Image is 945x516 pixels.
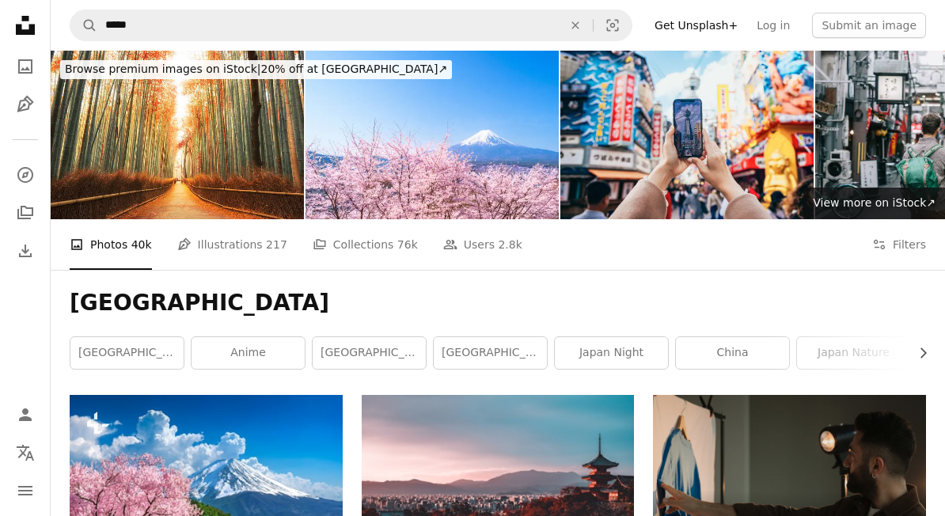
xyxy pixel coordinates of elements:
[9,197,41,229] a: Collections
[65,63,260,75] span: Browse premium images on iStock |
[192,337,305,369] a: anime
[560,51,814,219] img: An Asian woman is sightseeing at Tsutenkaku in Osaka, Japan. She uses her smartphone to capture p...
[70,479,343,493] a: Fuji mountain and cherry blossoms in spring, Japan.
[70,337,184,369] a: [GEOGRAPHIC_DATA]
[9,235,41,267] a: Download History
[909,337,926,369] button: scroll list to the right
[797,337,910,369] a: japan nature
[498,236,522,253] span: 2.8k
[443,219,522,270] a: Users 2.8k
[812,13,926,38] button: Submit an image
[397,236,418,253] span: 76k
[676,337,789,369] a: china
[9,159,41,191] a: Explore
[872,219,926,270] button: Filters
[747,13,799,38] a: Log in
[9,89,41,120] a: Illustrations
[558,10,593,40] button: Clear
[306,51,559,219] img: Cherry blossoms in full bloom and Mt. Fuji shining in the blue sky - Yamanashi, Japan
[313,219,418,270] a: Collections 76k
[9,51,41,82] a: Photos
[9,475,41,507] button: Menu
[362,479,635,493] a: pagoda surrounded by trees
[645,13,747,38] a: Get Unsplash+
[65,63,447,75] span: 20% off at [GEOGRAPHIC_DATA] ↗
[434,337,547,369] a: [GEOGRAPHIC_DATA]
[51,51,461,89] a: Browse premium images on iStock|20% off at [GEOGRAPHIC_DATA]↗
[70,289,926,317] h1: [GEOGRAPHIC_DATA]
[70,10,97,40] button: Search Unsplash
[9,437,41,469] button: Language
[9,399,41,431] a: Log in / Sign up
[594,10,632,40] button: Visual search
[313,337,426,369] a: [GEOGRAPHIC_DATA]
[555,337,668,369] a: japan night
[70,9,632,41] form: Find visuals sitewide
[813,196,936,209] span: View more on iStock ↗
[51,51,304,219] img: Arashiyama Bamboo Forest in Kyoto, Japan
[177,219,287,270] a: Illustrations 217
[803,188,945,219] a: View more on iStock↗
[266,236,287,253] span: 217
